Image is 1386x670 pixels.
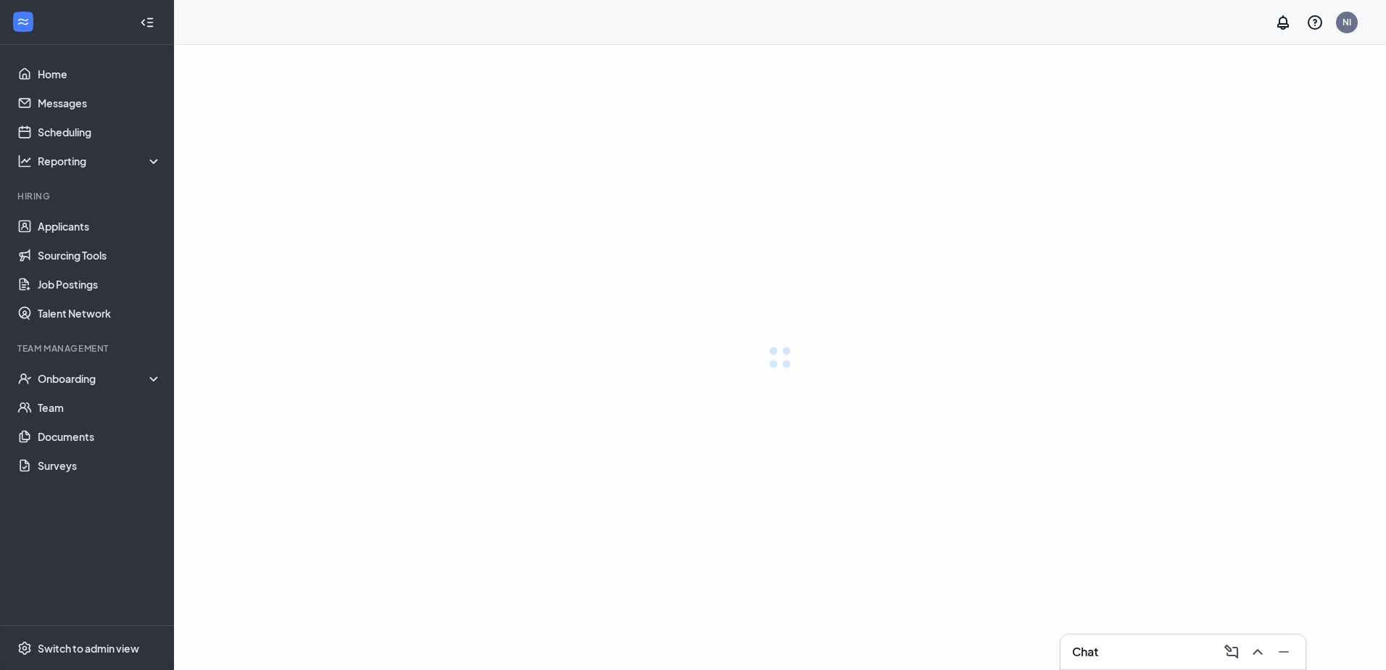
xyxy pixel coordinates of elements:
[38,451,162,480] a: Surveys
[38,59,162,88] a: Home
[1271,640,1294,663] button: Minimize
[38,299,162,328] a: Talent Network
[38,241,162,270] a: Sourcing Tools
[1072,644,1098,660] h3: Chat
[38,154,162,168] div: Reporting
[38,270,162,299] a: Job Postings
[1343,16,1351,28] div: NI
[1219,640,1242,663] button: ComposeMessage
[1275,643,1292,661] svg: Minimize
[17,641,32,655] svg: Settings
[38,371,162,386] div: Onboarding
[1274,14,1292,31] svg: Notifications
[17,371,32,386] svg: UserCheck
[38,422,162,451] a: Documents
[38,393,162,422] a: Team
[17,342,159,355] div: Team Management
[38,88,162,117] a: Messages
[1249,643,1266,661] svg: ChevronUp
[1245,640,1268,663] button: ChevronUp
[1306,14,1324,31] svg: QuestionInfo
[17,190,159,202] div: Hiring
[38,641,139,655] div: Switch to admin view
[38,212,162,241] a: Applicants
[140,15,154,30] svg: Collapse
[38,117,162,146] a: Scheduling
[16,15,30,29] svg: WorkstreamLogo
[1223,643,1240,661] svg: ComposeMessage
[17,154,32,168] svg: Analysis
